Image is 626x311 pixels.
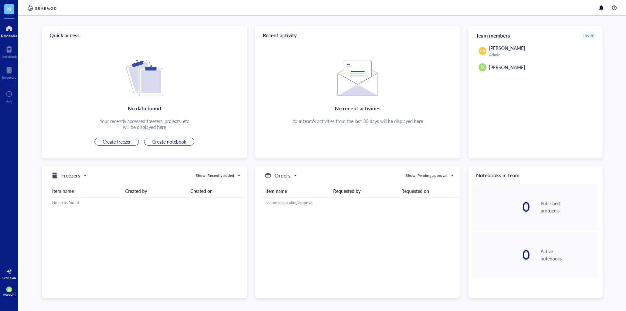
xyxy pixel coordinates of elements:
[152,139,186,145] span: Create notebook
[2,65,16,79] a: Inventory
[263,185,331,197] th: Item name
[126,60,163,96] img: Cf+DiIyRRx+BTSbnYhsZzE9to3+AfuhVxcka4spAAAAAElFTkSuQmCC
[468,26,603,44] div: Team members
[103,139,131,145] span: Create freezer
[489,52,596,57] div: Admin
[2,276,16,280] div: Free plan
[472,248,530,261] div: 0
[100,118,189,130] div: Your recently accessed freezers, projects, etc will be displayed here
[541,200,599,214] div: Published protocols
[481,64,485,70] span: JK
[541,248,599,262] div: Active notebooks
[1,23,17,38] a: Dashboard
[95,138,139,146] button: Create freezer
[1,34,17,38] div: Dashboard
[406,173,447,179] div: Show: Pending approval
[489,45,525,51] span: [PERSON_NAME]
[7,288,11,291] span: JK
[275,172,291,179] h5: Orders
[399,185,458,197] th: Requested on
[265,200,456,206] div: No orders pending approval
[472,200,530,213] div: 0
[583,30,595,40] button: Invite
[123,185,188,197] th: Created by
[6,99,12,103] div: Add
[2,44,17,58] a: Notebook
[26,4,58,12] img: genemod-logo
[61,172,80,179] h5: Freezers
[255,26,460,44] div: Recent activity
[292,118,423,124] div: Your team's activities from the last 30 days will be displayed here
[468,166,603,184] div: Notebooks in team
[50,185,123,197] th: Item name
[480,48,485,54] span: DN
[2,75,16,79] div: Inventory
[331,185,398,197] th: Requested by
[52,200,243,206] div: No items found
[128,104,161,113] div: No data found
[583,32,594,39] span: Invite
[335,104,380,113] div: No recent activities
[7,5,11,13] span: N
[3,292,16,296] div: Account
[2,54,17,58] div: Notebook
[337,60,378,96] img: Empty state
[188,185,245,197] th: Created on
[42,26,247,44] div: Quick access
[489,64,525,70] span: [PERSON_NAME]
[196,173,234,179] div: Show: Recently added
[144,138,194,146] button: Create notebook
